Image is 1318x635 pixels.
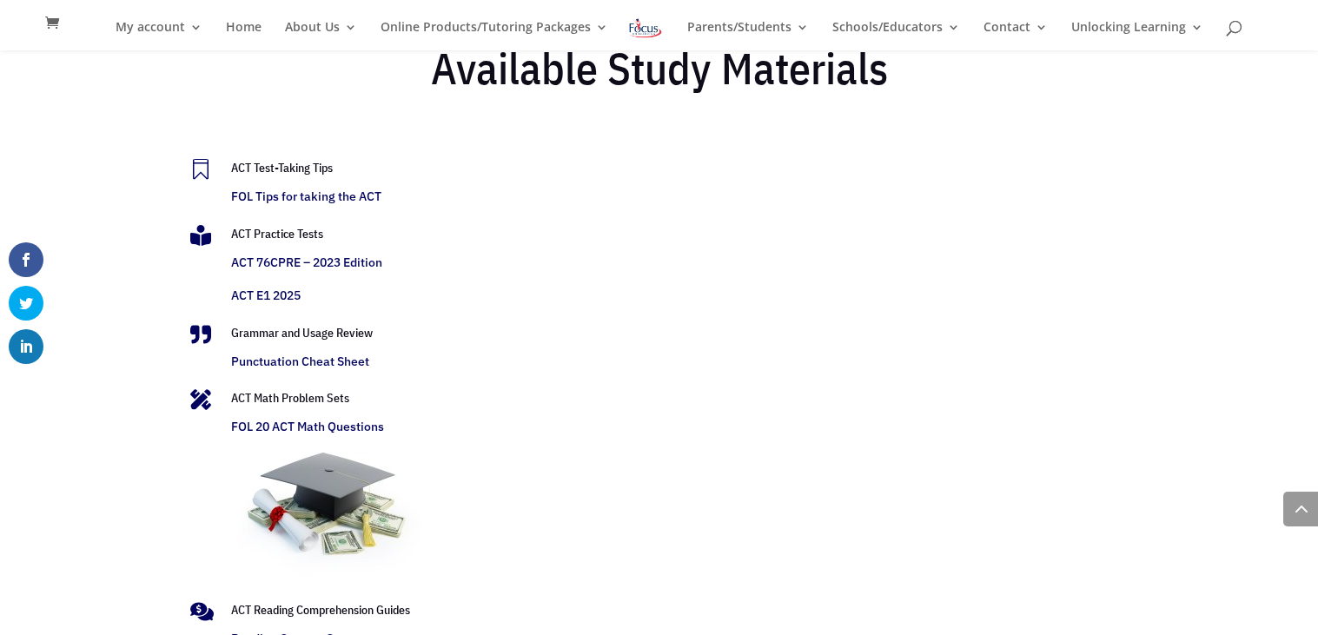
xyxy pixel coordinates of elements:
h2: Available Study Materials [190,43,1129,103]
a: Online Products/Tutoring Packages [381,21,608,50]
span: ACT Reading Comprehension Guides [231,602,410,618]
a: FOL Tips for taking the ACT [231,189,381,204]
span:  [190,225,211,246]
a: Schools/Educators [832,21,960,50]
span: ACT Math Problem Sets [231,390,349,406]
a: FOL 20 ACT Math Questions [231,419,384,434]
a: Unlocking Learning [1071,21,1203,50]
span:  [190,159,211,180]
a: ACT 76CPRE – 2023 Edition [231,255,382,270]
a: Punctuation Cheat Sheet [231,354,369,369]
span:  [190,601,214,622]
span: ACT Practice Tests [231,226,323,241]
span: Grammar and Usage Review [231,325,373,341]
a: Home [226,21,262,50]
a: ACT E1 2025 [231,288,301,303]
a: Parents/Students [687,21,809,50]
span:  [190,389,211,410]
a:  [190,159,218,180]
span:  [190,324,211,345]
a: ACT Test-Taking Tips [231,160,333,175]
a: Contact [984,21,1048,50]
a: My account [116,21,202,50]
img: Focus on Learning [627,16,664,41]
a: About Us [285,21,357,50]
